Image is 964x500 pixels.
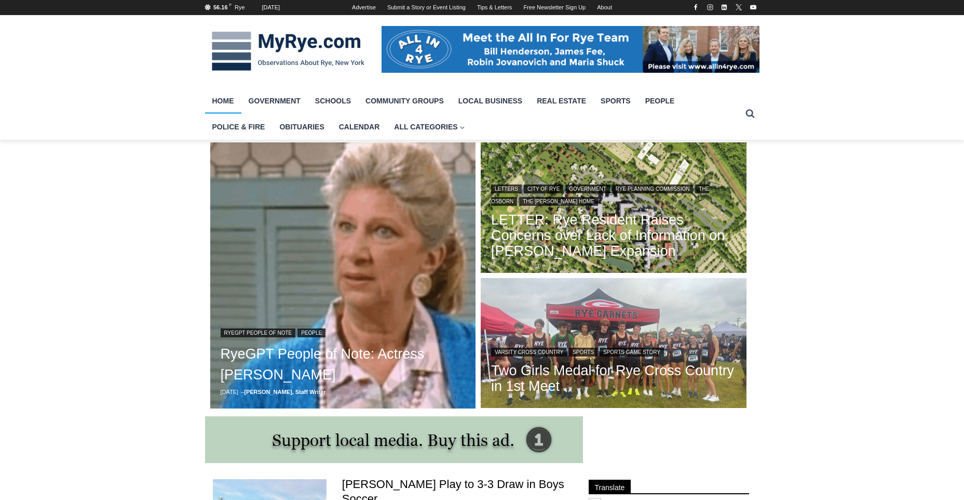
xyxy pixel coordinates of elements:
[241,88,308,114] a: Government
[600,348,664,357] a: Sports Game Story
[491,345,736,358] div: | |
[491,182,736,207] div: | | | | |
[272,114,331,140] a: Obituaries
[718,1,730,14] a: Linkedin
[481,278,746,411] img: (PHOTO: The Rye Varsity Cross Country team after their first meet on Saturday, September 6, 2025....
[529,88,593,114] a: Real Estate
[704,1,716,14] a: Instagram
[689,1,702,14] a: Facebook
[732,1,745,14] a: X
[210,142,476,409] a: Read More RyeGPT People of Note: Actress Liz Sheridan
[332,114,387,140] a: Calendar
[205,88,241,114] a: Home
[612,185,694,193] a: Rye Planning Commission
[741,104,759,123] button: View Search Form
[358,88,451,114] a: Community Groups
[297,328,325,337] a: People
[519,197,598,206] a: The [PERSON_NAME] Home
[491,185,522,193] a: Letters
[491,363,736,394] a: Two Girls Medal for Rye Cross Country in 1st Meet
[638,88,682,114] a: People
[491,212,736,259] a: LETTER: Rye Resident Raises Concerns over Lack of Information on [PERSON_NAME] Expansion
[481,142,746,275] a: Read More LETTER: Rye Resident Raises Concerns over Lack of Information on Osborn Expansion
[205,24,371,78] img: MyRye.com
[244,389,325,395] a: [PERSON_NAME], Staff Writer
[481,142,746,275] img: (PHOTO: Illustrative plan of The Osborn's proposed site plan from the July 10, 2025 planning comm...
[205,114,273,140] a: Police & Fire
[565,185,610,193] a: Government
[394,121,465,133] span: All Categories
[210,142,476,409] img: (PHOTO: Sheridan in an episode of ALF. Public Domain.)
[235,3,245,12] div: Rye
[569,348,598,357] a: Sports
[491,348,567,357] a: Varsity Cross Country
[221,326,466,338] div: |
[382,26,759,73] img: All in for Rye
[205,88,741,140] nav: Primary Navigation
[451,88,529,114] a: Local Business
[481,278,746,411] a: Read More Two Girls Medal for Rye Cross Country in 1st Meet
[308,88,358,114] a: Schools
[213,4,228,10] span: 56.16
[491,185,709,206] a: The Osborn
[205,416,583,463] img: support local media, buy this ad
[262,3,280,12] div: [DATE]
[221,328,296,337] a: RyeGPT People of Note
[221,344,466,385] a: RyeGPT People of Note: Actress [PERSON_NAME]
[229,3,232,7] span: F
[589,480,631,494] span: Translate
[524,185,563,193] a: City of Rye
[387,114,472,140] a: All Categories
[221,389,239,395] time: [DATE]
[747,1,759,14] a: YouTube
[593,88,638,114] a: Sports
[241,389,244,395] span: –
